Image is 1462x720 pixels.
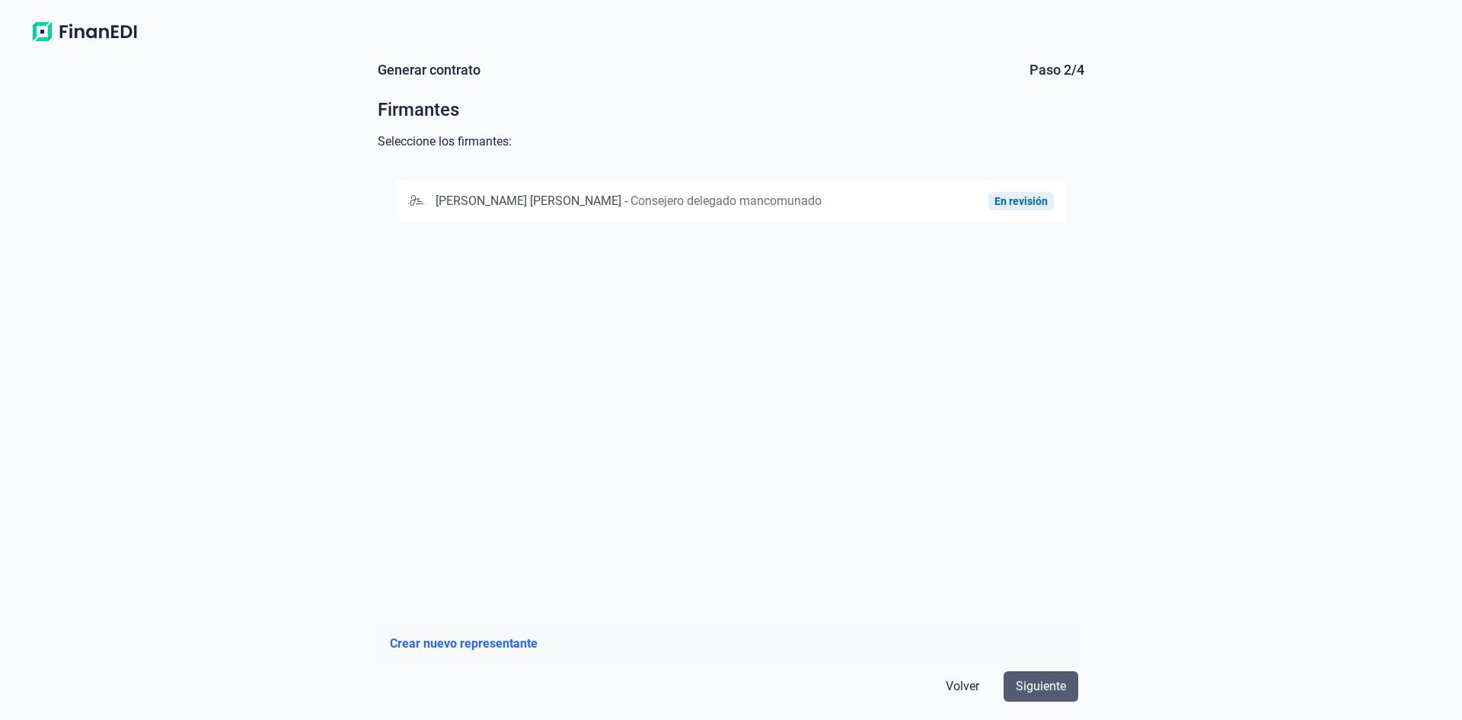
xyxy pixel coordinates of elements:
[436,194,621,208] span: [PERSON_NAME] [PERSON_NAME]
[630,194,822,208] span: Consejero delegado mancomunado
[378,61,480,79] div: Generar contrato
[24,18,145,46] img: Logo de aplicación
[396,180,1066,222] div: [PERSON_NAME] [PERSON_NAME]-Consejero delegado mancomunadoEn revisión
[946,677,979,696] span: Volver
[378,134,1084,149] div: Seleccione los firmantes:
[1016,677,1066,696] span: Siguiente
[994,195,1048,207] div: En revisión
[378,98,1084,122] div: Firmantes
[1004,671,1078,702] button: Siguiente
[390,635,538,653] button: Crear nuevo representante
[624,194,627,208] span: -
[1029,61,1084,79] div: Paso 2/4
[934,671,991,702] button: Volver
